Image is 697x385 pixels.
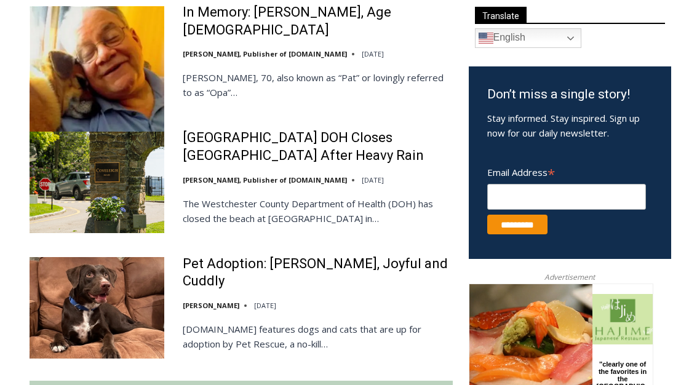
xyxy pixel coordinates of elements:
span: Open Tues. - Sun. [PHONE_NUMBER] [4,127,121,173]
span: Advertisement [532,271,607,283]
a: [GEOGRAPHIC_DATA] DOH Closes [GEOGRAPHIC_DATA] After Heavy Rain [183,129,453,164]
time: [DATE] [362,175,384,185]
a: English [475,28,581,48]
h3: Don’t miss a single story! [487,85,653,105]
img: en [479,31,493,46]
span: Translate [475,7,527,23]
a: [PERSON_NAME] [183,301,239,310]
a: Open Tues. - Sun. [PHONE_NUMBER] [1,124,124,153]
a: In Memory: [PERSON_NAME], Age [DEMOGRAPHIC_DATA] [183,4,453,39]
label: Email Address [487,160,646,182]
img: Westchester County DOH Closes Coveleigh Club Beach After Heavy Rain [30,132,164,232]
img: Pet Adoption: Ella, Joyful and Cuddly [30,257,164,358]
a: [PERSON_NAME], Publisher of [DOMAIN_NAME] [183,49,347,58]
a: Intern @ [DOMAIN_NAME] [296,119,596,153]
p: [DOMAIN_NAME] features dogs and cats that are up for adoption by Pet Rescue, a no-kill… [183,322,453,351]
img: In Memory: Patrick A. Auriemma Jr., Age 70 [30,6,164,160]
div: No Generators on Trucks so No Noise or Pollution [81,22,304,34]
div: "The first chef I interviewed talked about coming to [GEOGRAPHIC_DATA] from [GEOGRAPHIC_DATA] in ... [311,1,581,119]
a: [PERSON_NAME], Publisher of [DOMAIN_NAME] [183,175,347,185]
p: Stay informed. Stay inspired. Sign up now for our daily newsletter. [487,111,653,140]
div: "clearly one of the favorites in the [GEOGRAPHIC_DATA] neighborhood" [127,77,181,147]
a: Book [PERSON_NAME]'s Good Humor for Your Event [365,4,444,56]
p: [PERSON_NAME], 70, also known as “Pat” or lovingly referred to as “Opa”… [183,70,453,100]
p: The Westchester County Department of Health (DOH) has closed the beach at [GEOGRAPHIC_DATA] in… [183,196,453,226]
h4: Book [PERSON_NAME]'s Good Humor for Your Event [375,13,428,47]
time: [DATE] [362,49,384,58]
a: Pet Adoption: [PERSON_NAME], Joyful and Cuddly [183,255,453,290]
span: Intern @ [DOMAIN_NAME] [322,122,570,150]
time: [DATE] [254,301,276,310]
